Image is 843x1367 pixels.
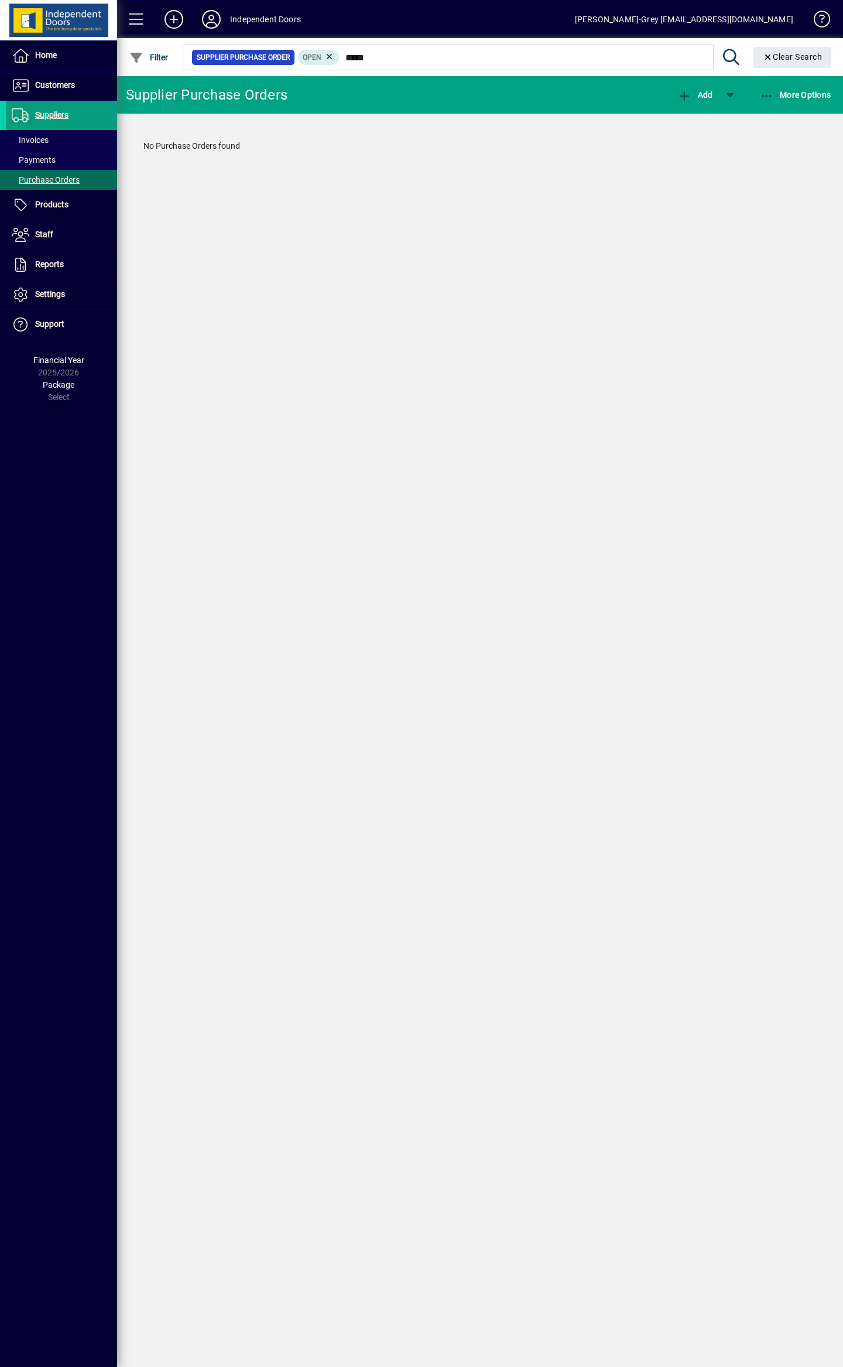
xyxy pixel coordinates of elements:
[760,90,831,100] span: More Options
[155,9,193,30] button: Add
[757,84,834,105] button: More Options
[6,130,117,150] a: Invoices
[674,84,715,105] button: Add
[6,250,117,279] a: Reports
[35,50,57,60] span: Home
[6,190,117,220] a: Products
[43,380,74,389] span: Package
[12,135,49,145] span: Invoices
[126,47,172,68] button: Filter
[6,280,117,309] a: Settings
[12,175,80,184] span: Purchase Orders
[126,86,287,104] div: Supplier Purchase Orders
[298,50,340,65] mat-chip: Completion Status: Open
[35,259,64,269] span: Reports
[35,200,68,209] span: Products
[763,52,823,61] span: Clear Search
[575,10,793,29] div: [PERSON_NAME]-Grey [EMAIL_ADDRESS][DOMAIN_NAME]
[6,41,117,70] a: Home
[6,170,117,190] a: Purchase Orders
[35,110,68,119] span: Suppliers
[6,310,117,339] a: Support
[35,80,75,90] span: Customers
[12,155,56,165] span: Payments
[677,90,712,100] span: Add
[35,319,64,329] span: Support
[33,356,84,365] span: Financial Year
[193,9,230,30] button: Profile
[230,10,301,29] div: Independent Doors
[805,2,828,40] a: Knowledge Base
[132,128,828,164] div: No Purchase Orders found
[6,71,117,100] a: Customers
[753,47,832,68] button: Clear
[6,150,117,170] a: Payments
[6,220,117,250] a: Staff
[35,230,53,239] span: Staff
[303,53,321,61] span: Open
[129,53,169,62] span: Filter
[35,289,65,299] span: Settings
[197,52,290,63] span: Supplier Purchase Order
